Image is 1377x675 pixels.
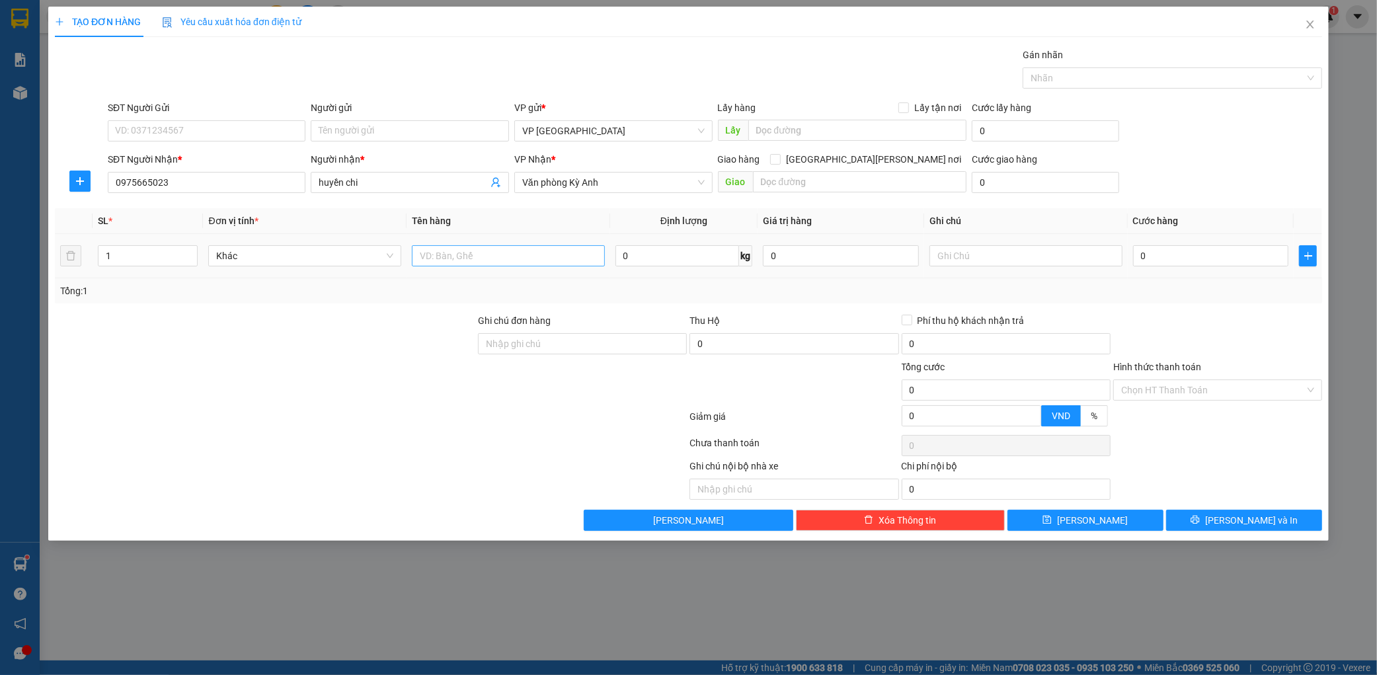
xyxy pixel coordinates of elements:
[653,513,724,528] span: [PERSON_NAME]
[69,171,91,192] button: plus
[98,216,108,226] span: SL
[108,100,306,115] div: SĐT Người Gửi
[1205,513,1298,528] span: [PERSON_NAME] và In
[522,121,705,141] span: VP Mỹ Đình
[718,154,760,165] span: Giao hàng
[718,120,748,141] span: Lấy
[763,216,812,226] span: Giá trị hàng
[909,100,966,115] span: Lấy tận nơi
[491,177,501,188] span: user-add
[972,154,1037,165] label: Cước giao hàng
[972,120,1119,141] input: Cước lấy hàng
[1166,510,1322,531] button: printer[PERSON_NAME] và In
[902,459,1111,479] div: Chi phí nội bộ
[972,172,1119,193] input: Cước giao hàng
[748,120,966,141] input: Dọc đường
[1300,251,1316,261] span: plus
[689,315,720,326] span: Thu Hộ
[781,152,966,167] span: [GEOGRAPHIC_DATA][PERSON_NAME] nơi
[689,459,898,479] div: Ghi chú nội bộ nhà xe
[912,313,1030,328] span: Phí thu hộ khách nhận trả
[689,436,900,459] div: Chưa thanh toán
[1191,515,1200,526] span: printer
[929,245,1122,266] input: Ghi Chú
[1043,515,1052,526] span: save
[902,362,945,372] span: Tổng cước
[660,216,707,226] span: Định lượng
[1052,411,1070,421] span: VND
[879,513,936,528] span: Xóa Thông tin
[1305,19,1316,30] span: close
[718,102,756,113] span: Lấy hàng
[796,510,1005,531] button: deleteXóa Thông tin
[208,216,258,226] span: Đơn vị tính
[311,152,509,167] div: Người nhận
[753,171,966,192] input: Dọc đường
[514,154,551,165] span: VP Nhận
[162,17,301,27] span: Yêu cầu xuất hóa đơn điện tử
[1292,7,1329,44] button: Close
[412,245,605,266] input: VD: Bàn, Ghế
[60,284,531,298] div: Tổng: 1
[864,515,873,526] span: delete
[584,510,793,531] button: [PERSON_NAME]
[1299,245,1317,266] button: plus
[162,17,173,28] img: icon
[1113,362,1201,372] label: Hình thức thanh toán
[311,100,509,115] div: Người gửi
[60,245,81,266] button: delete
[216,246,393,266] span: Khác
[972,102,1031,113] label: Cước lấy hàng
[689,409,900,432] div: Giảm giá
[108,152,306,167] div: SĐT Người Nhận
[478,333,687,354] input: Ghi chú đơn hàng
[1091,411,1097,421] span: %
[70,176,90,186] span: plus
[1007,510,1163,531] button: save[PERSON_NAME]
[763,245,919,266] input: 0
[55,17,141,27] span: TẠO ĐƠN HÀNG
[1057,513,1128,528] span: [PERSON_NAME]
[7,79,154,98] li: [PERSON_NAME]
[1023,50,1063,60] label: Gán nhãn
[739,245,752,266] span: kg
[514,100,713,115] div: VP gửi
[7,98,154,116] li: In ngày: 13:38 15/10
[1133,216,1179,226] span: Cước hàng
[689,479,898,500] input: Nhập ghi chú
[412,216,451,226] span: Tên hàng
[924,208,1128,234] th: Ghi chú
[522,173,705,192] span: Văn phòng Kỳ Anh
[478,315,551,326] label: Ghi chú đơn hàng
[55,17,64,26] span: plus
[718,171,753,192] span: Giao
